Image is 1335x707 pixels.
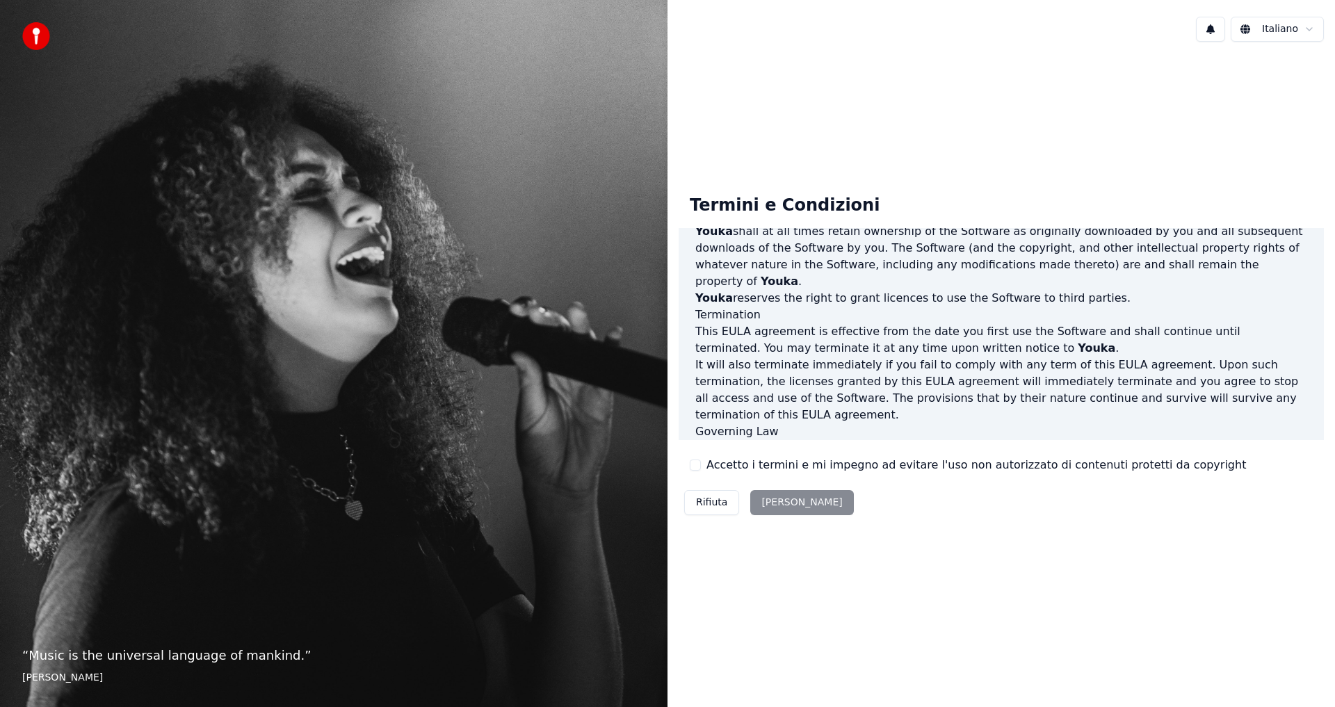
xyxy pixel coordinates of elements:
p: This EULA agreement is effective from the date you first use the Software and shall continue unti... [695,323,1307,357]
p: “ Music is the universal language of mankind. ” [22,646,645,665]
img: youka [22,22,50,50]
label: Accetto i termini e mi impegno ad evitare l'uso non autorizzato di contenuti protetti da copyright [706,457,1246,473]
button: Rifiuta [684,490,739,515]
p: shall at all times retain ownership of the Software as originally downloaded by you and all subse... [695,223,1307,290]
p: reserves the right to grant licences to use the Software to third parties. [695,290,1307,307]
footer: [PERSON_NAME] [22,671,645,685]
p: It will also terminate immediately if you fail to comply with any term of this EULA agreement. Up... [695,357,1307,423]
h3: Governing Law [695,423,1307,440]
h3: Termination [695,307,1307,323]
span: Youka [1078,341,1115,355]
span: Youka [761,275,798,288]
span: Youka [695,291,733,304]
p: This EULA agreement, and any dispute arising out of or in connection with this EULA agreement, sh... [695,440,1307,473]
div: Termini e Condizioni [679,184,891,228]
span: Youka [695,225,733,238]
